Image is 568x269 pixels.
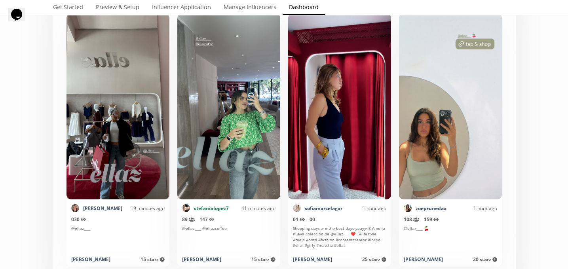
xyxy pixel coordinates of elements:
span: 20 starz [473,256,497,263]
div: [PERSON_NAME] [71,256,110,263]
div: 0 [71,216,165,223]
div: [PERSON_NAME] [293,256,332,263]
span: 108 [404,216,419,223]
span: 25 starz [362,256,386,263]
span: 89 [182,216,195,223]
img: 488851381_701132029238609_1166246377948619096_n.jpg [404,204,412,212]
div: 1 hour ago [446,205,497,212]
div: 19 minutes ago [122,205,165,212]
div: [PERSON_NAME] [182,256,221,263]
img: 519960291_18474637585076267_8812276133089332846_n.jpg [71,204,79,212]
span: 147 [199,216,215,223]
span: 159 [424,216,439,223]
div: @ellaz____ [71,225,165,251]
div: Shopping days are the best days yaayy<3 Ame la nueva colección de @ellaz____ ❤️ . #lifestyle #ree... [293,225,386,251]
a: [PERSON_NAME] [83,205,122,212]
div: 41 minutes ago [229,205,275,212]
div: 1 hour ago [342,205,386,212]
a: sofiamarcelagar [305,205,342,212]
iframe: chat widget [8,8,33,32]
div: [PERSON_NAME] [404,256,443,263]
div: @ellaz____ 🍒 [404,225,497,251]
a: zoeprunedaa [416,205,446,212]
img: 486029938_4894567070767919_6244361350027608586_n.jpg [182,204,190,212]
img: 501929048_18503865886038613_9055071455387863222_n.jpg [293,204,301,212]
div: @ellaz____ @ellazcoffee [182,225,275,251]
span: 15 starz [251,256,275,263]
span: 30 [74,216,86,223]
span: 15 starz [141,256,165,263]
span: 1 [296,216,305,223]
div: 0 0 0 [293,216,386,223]
a: stefanialopez7 [194,205,229,212]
